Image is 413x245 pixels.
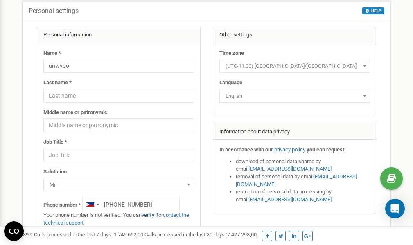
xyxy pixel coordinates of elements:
[43,178,194,191] span: Mr.
[4,221,24,241] button: Open CMP widget
[37,27,200,43] div: Personal information
[43,168,67,176] label: Salutation
[144,232,257,238] span: Calls processed in the last 30 days :
[43,118,194,132] input: Middle name or patronymic
[82,198,180,211] input: +1-800-555-55-55
[248,196,332,202] a: [EMAIL_ADDRESS][DOMAIN_NAME]
[219,59,370,73] span: (UTC-11:00) Pacific/Midway
[43,89,194,103] input: Last name
[43,212,189,226] a: contact the technical support
[43,109,107,117] label: Middle name or patronymic
[227,232,257,238] u: 7 427 293,00
[142,212,158,218] a: verify it
[236,158,370,173] li: download of personal data shared by email ,
[219,89,370,103] span: English
[34,232,143,238] span: Calls processed in the last 7 days :
[43,49,61,57] label: Name *
[43,211,194,227] p: Your phone number is not verified. You can or
[114,232,143,238] u: 1 745 662,00
[213,124,376,140] div: Information about data privacy
[219,79,242,87] label: Language
[83,198,102,211] div: Telephone country code
[43,201,81,209] label: Phone number *
[385,199,405,218] div: Open Intercom Messenger
[29,7,79,15] h5: Personal settings
[274,146,305,153] a: privacy policy
[236,173,357,187] a: [EMAIL_ADDRESS][DOMAIN_NAME]
[43,148,194,162] input: Job Title
[219,49,244,57] label: Time zone
[213,27,376,43] div: Other settings
[43,59,194,73] input: Name
[248,166,332,172] a: [EMAIL_ADDRESS][DOMAIN_NAME]
[43,138,67,146] label: Job Title *
[222,61,367,72] span: (UTC-11:00) Pacific/Midway
[307,146,346,153] strong: you can request:
[43,79,72,87] label: Last name *
[46,179,191,191] span: Mr.
[236,188,370,203] li: restriction of personal data processing by email .
[362,7,384,14] button: HELP
[219,146,273,153] strong: In accordance with our
[236,173,370,188] li: removal of personal data by email ,
[222,90,367,102] span: English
